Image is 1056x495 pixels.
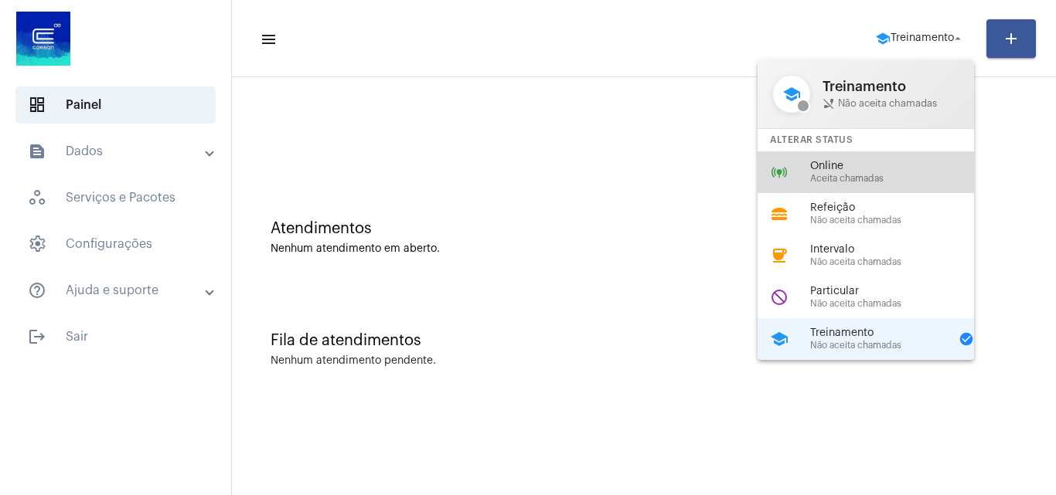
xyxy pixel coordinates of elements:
[810,257,986,267] span: Não aceita chamadas
[770,288,789,307] mat-icon: do_not_disturb
[770,205,789,223] mat-icon: lunch_dining
[823,97,835,110] mat-icon: phone_disabled
[770,246,789,265] mat-icon: coffee
[770,330,789,348] mat-icon: school
[823,79,959,94] span: Treinamento
[823,97,959,110] span: Não aceita chamadas
[770,163,789,181] mat-icon: online_prediction
[810,174,986,184] span: Aceita chamadas
[810,299,986,309] span: Não aceita chamadas
[758,129,974,151] div: Alterar Status
[810,286,986,297] span: Particular
[773,76,810,113] mat-icon: school
[810,244,986,256] span: Intervalo
[810,202,986,214] span: Refeição
[810,161,986,172] span: Online
[959,331,974,347] mat-icon: check_circle
[810,341,949,351] span: Não aceita chamadas
[810,327,949,339] span: Treinamento
[810,215,986,225] span: Não aceita chamadas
